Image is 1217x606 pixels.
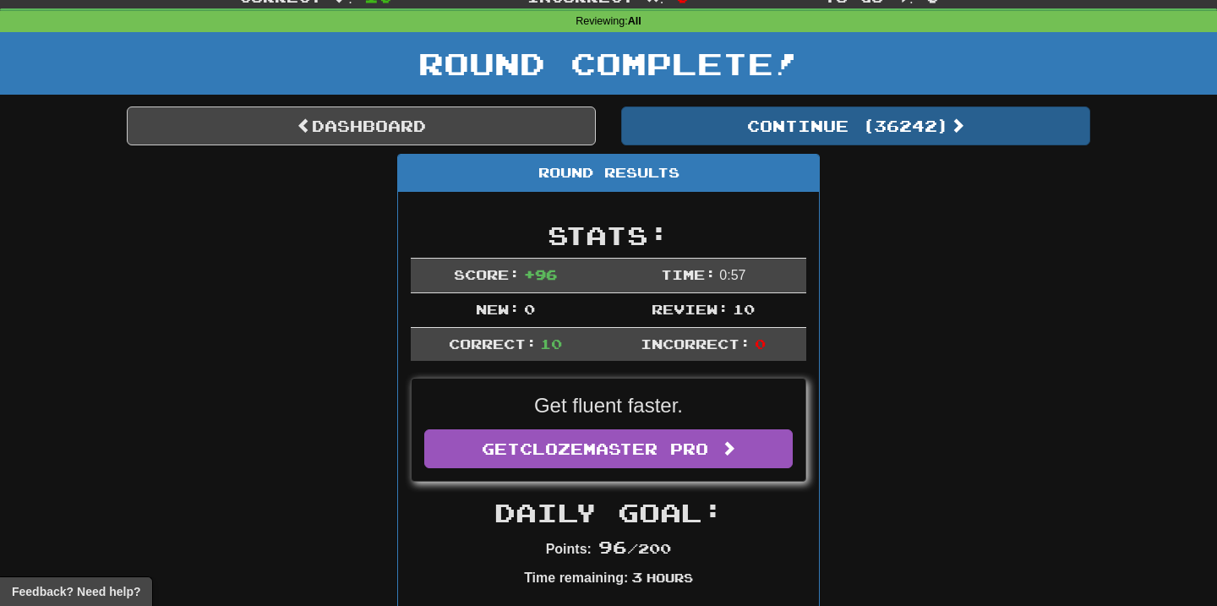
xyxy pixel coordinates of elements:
h2: Daily Goal: [411,499,806,527]
span: 10 [540,336,562,352]
span: 10 [733,301,755,317]
span: 96 [598,537,627,557]
div: Round Results [398,155,819,192]
span: 0 [524,301,535,317]
span: Time: [661,266,716,282]
span: Open feedback widget [12,583,140,600]
strong: All [628,15,641,27]
span: Incorrect: [641,336,750,352]
span: New: [476,301,520,317]
span: / 200 [598,540,671,556]
h1: Round Complete! [6,46,1211,80]
a: Dashboard [127,106,596,145]
span: Review: [652,301,729,317]
strong: Points: [546,542,592,556]
a: GetClozemaster Pro [424,429,793,468]
span: 3 [631,569,642,585]
span: 0 : 57 [719,268,745,282]
button: Continue (36242) [621,106,1090,145]
span: Score: [454,266,520,282]
strong: Time remaining: [524,571,628,585]
span: Correct: [449,336,537,352]
small: Hours [647,571,693,585]
p: Get fluent faster. [424,391,793,420]
span: 0 [755,336,766,352]
h2: Stats: [411,221,806,249]
span: + 96 [524,266,557,282]
span: Clozemaster Pro [520,439,708,458]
